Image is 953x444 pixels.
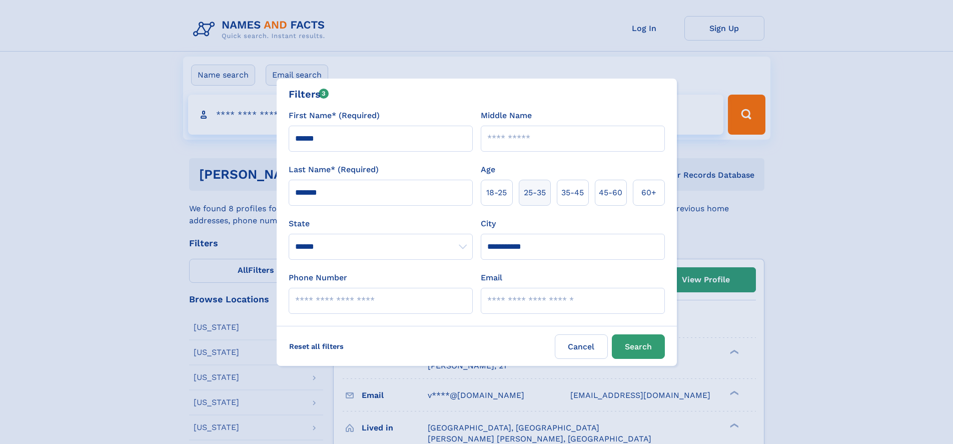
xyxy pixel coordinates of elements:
label: State [289,218,473,230]
span: 45‑60 [599,187,622,199]
label: Last Name* (Required) [289,164,379,176]
label: Phone Number [289,272,347,284]
label: Age [481,164,495,176]
label: First Name* (Required) [289,110,380,122]
button: Search [612,334,665,359]
span: 25‑35 [524,187,546,199]
span: 18‑25 [486,187,507,199]
span: 60+ [641,187,656,199]
div: Filters [289,87,329,102]
label: City [481,218,496,230]
label: Reset all filters [283,334,350,358]
label: Email [481,272,502,284]
label: Middle Name [481,110,532,122]
label: Cancel [555,334,608,359]
span: 35‑45 [561,187,584,199]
